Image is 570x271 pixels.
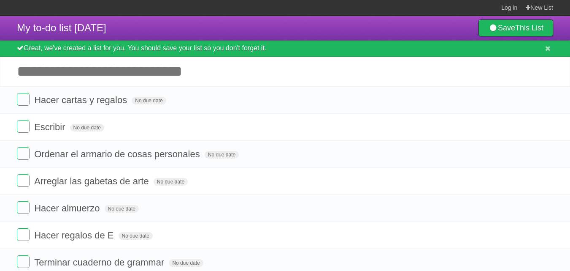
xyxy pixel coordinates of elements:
a: SaveThis List [478,19,553,36]
label: Done [17,201,30,214]
span: My to-do list [DATE] [17,22,106,33]
span: No due date [169,259,203,267]
span: Arreglar las gabetas de arte [34,176,151,186]
b: This List [515,24,543,32]
label: Done [17,174,30,187]
span: Hacer cartas y regalos [34,95,129,105]
span: No due date [205,151,239,159]
span: Hacer regalos de E [34,230,116,241]
span: No due date [132,97,166,104]
label: Done [17,93,30,106]
span: Terminar cuaderno de grammar [34,257,166,268]
span: No due date [119,232,153,240]
label: Done [17,120,30,133]
span: No due date [105,205,139,213]
span: No due date [70,124,104,131]
label: Done [17,228,30,241]
label: Done [17,255,30,268]
span: No due date [154,178,188,186]
span: Ordenar el armario de cosas personales [34,149,202,159]
label: Done [17,147,30,160]
span: Escribir [34,122,67,132]
span: Hacer almuerzo [34,203,102,214]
